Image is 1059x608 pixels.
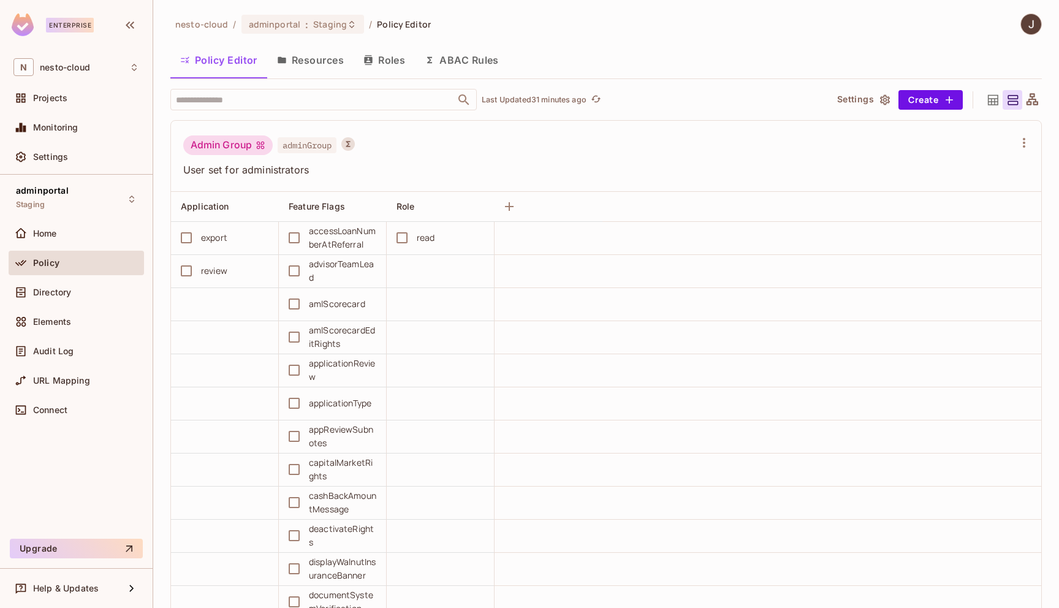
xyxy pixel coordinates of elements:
span: Application [181,201,229,211]
div: accessLoanNumberAtReferral [309,224,376,251]
div: Enterprise [46,18,94,32]
button: ABAC Rules [415,45,509,75]
span: Feature Flags [289,201,345,211]
span: Staging [16,200,45,210]
span: Projects [33,93,67,103]
span: N [13,58,34,76]
div: cashBackAmountMessage [309,489,376,516]
span: Settings [33,152,68,162]
span: Help & Updates [33,583,99,593]
button: Create [898,90,963,110]
span: User set for administrators [183,163,1014,177]
span: Staging [313,18,347,30]
div: amlScorecardEditRights [309,324,376,351]
button: A User Set is a dynamically conditioned role, grouping users based on real-time criteria. [341,137,355,151]
span: Home [33,229,57,238]
div: displayWalnutInsuranceBanner [309,555,376,582]
div: read [417,231,435,245]
span: Connect [33,405,67,415]
span: the active workspace [175,18,228,30]
span: refresh [591,94,601,106]
div: appReviewSubnotes [309,423,376,450]
span: Workspace: nesto-cloud [40,63,90,72]
span: Policy Editor [377,18,431,30]
div: export [201,231,227,245]
li: / [233,18,236,30]
button: Policy Editor [170,45,267,75]
div: applicationType [309,397,371,410]
p: Last Updated 31 minutes ago [482,95,586,105]
span: adminGroup [278,137,336,153]
div: capitalMarketRights [309,456,376,483]
span: URL Mapping [33,376,90,386]
div: review [201,264,227,278]
button: Open [455,91,473,108]
div: deactivateRights [309,522,376,549]
div: applicationReview [309,357,376,384]
div: amlScorecard [309,297,365,311]
span: Click to refresh data [586,93,604,107]
div: advisorTeamLead [309,257,376,284]
button: Resources [267,45,354,75]
li: / [369,18,372,30]
div: Admin Group [183,135,273,155]
button: Settings [832,90,894,110]
span: Policy [33,258,59,268]
span: adminportal [16,186,69,196]
span: Monitoring [33,123,78,132]
img: SReyMgAAAABJRU5ErkJggg== [12,13,34,36]
span: Elements [33,317,71,327]
span: Directory [33,287,71,297]
button: refresh [589,93,604,107]
span: adminportal [249,18,300,30]
span: : [305,20,309,29]
button: Roles [354,45,415,75]
button: Upgrade [10,539,143,558]
span: Audit Log [33,346,74,356]
span: Role [397,201,415,211]
img: Jorge Cedi Voirol [1021,14,1041,34]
